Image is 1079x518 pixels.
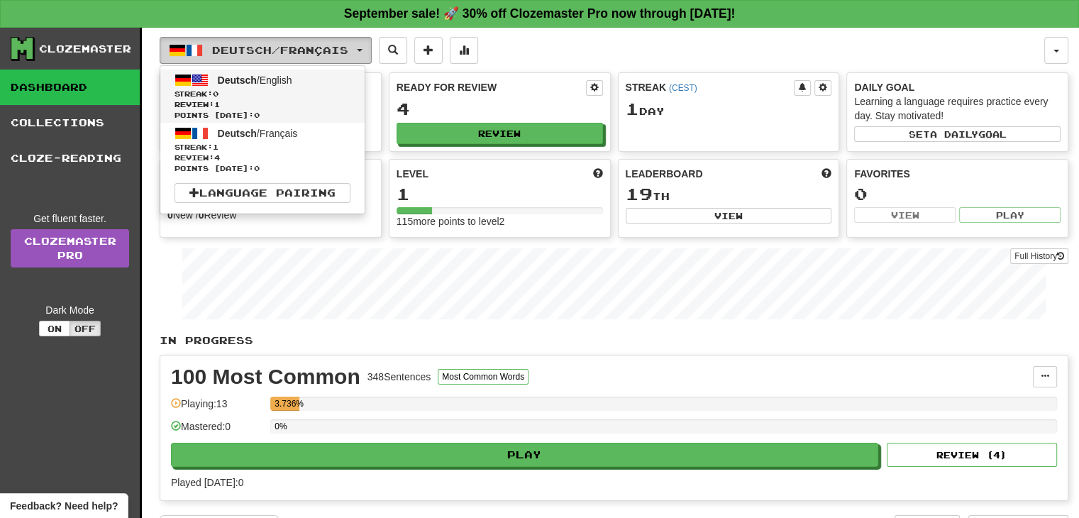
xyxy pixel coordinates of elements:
div: Clozemaster [39,42,131,56]
span: Review: 1 [175,99,350,110]
span: Streak: [175,142,350,153]
button: Full History [1010,248,1068,264]
span: 1 [213,143,218,151]
span: Level [397,167,428,181]
div: 100 Most Common [171,366,360,387]
a: (CEST) [669,83,697,93]
div: 1 [397,185,603,203]
a: Deutsch/EnglishStreak:0 Review:1Points [DATE]:0 [160,70,365,123]
button: Off [70,321,101,336]
span: 19 [626,184,653,204]
div: th [626,185,832,204]
div: Get fluent faster. [11,211,129,226]
a: Deutsch/FrançaisStreak:1 Review:4Points [DATE]:0 [160,123,365,176]
span: Played [DATE]: 0 [171,477,243,488]
button: Deutsch/Français [160,37,372,64]
div: 348 Sentences [367,370,431,384]
div: Learning a language requires practice every day. Stay motivated! [854,94,1061,123]
span: Deutsch [218,128,257,139]
span: Streak: [175,89,350,99]
div: New / Review [167,208,374,222]
a: Language Pairing [175,183,350,203]
span: This week in points, UTC [821,167,831,181]
div: Playing: 13 [171,397,263,420]
span: Points [DATE]: 0 [175,110,350,121]
span: Deutsch / Français [212,44,348,56]
div: Favorites [854,167,1061,181]
button: Play [171,443,878,467]
span: Score more points to level up [593,167,603,181]
button: Seta dailygoal [854,126,1061,142]
strong: 0 [199,209,204,221]
div: 3.736% [275,397,299,411]
span: / Français [218,128,298,139]
span: 0 [213,89,218,98]
button: Review [397,123,603,144]
span: Open feedback widget [10,499,118,513]
div: 4 [397,100,603,118]
strong: 0 [167,209,173,221]
p: In Progress [160,334,1068,348]
button: Review (4) [887,443,1057,467]
div: Ready for Review [397,80,586,94]
div: Streak [626,80,795,94]
button: More stats [450,37,478,64]
div: Mastered: 0 [171,419,263,443]
a: ClozemasterPro [11,229,129,268]
button: View [854,207,956,223]
button: On [39,321,70,336]
span: Review: 4 [175,153,350,163]
strong: September sale! 🚀 30% off Clozemaster Pro now through [DATE]! [344,6,736,21]
span: a daily [930,129,978,139]
div: Day [626,100,832,119]
div: 115 more points to level 2 [397,214,603,228]
span: / English [218,75,292,86]
button: Add sentence to collection [414,37,443,64]
button: View [626,208,832,224]
div: Daily Goal [854,80,1061,94]
span: Points [DATE]: 0 [175,163,350,174]
button: Play [959,207,1061,223]
span: 1 [626,99,639,119]
div: 0 [854,185,1061,203]
div: Dark Mode [11,303,129,317]
button: Most Common Words [438,369,529,385]
span: Deutsch [218,75,257,86]
span: Leaderboard [626,167,703,181]
button: Search sentences [379,37,407,64]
